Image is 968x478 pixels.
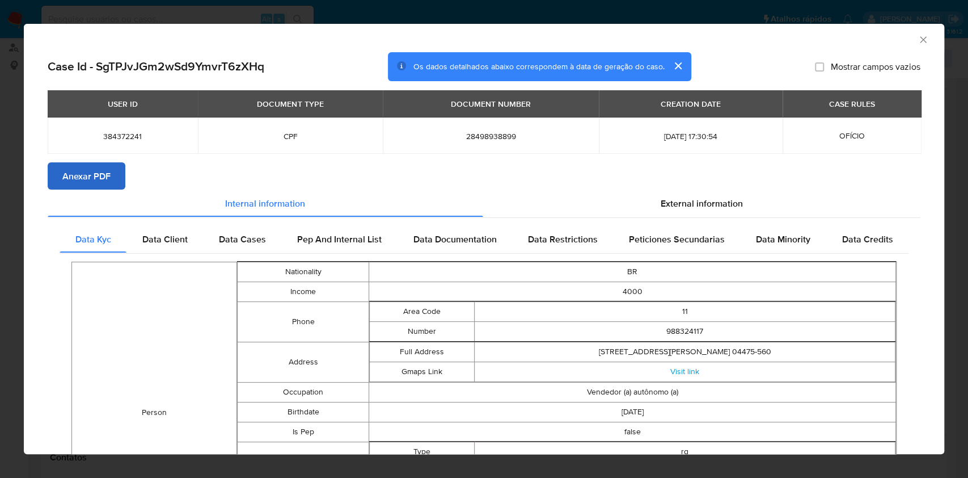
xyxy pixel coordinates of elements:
[370,362,475,381] td: Gmaps Link
[237,402,369,422] td: Birthdate
[670,366,699,377] a: Visit link
[413,232,496,245] span: Data Documentation
[612,131,769,141] span: [DATE] 17:30:54
[822,94,882,114] div: CASE RULES
[475,321,895,341] td: 988324117
[475,301,895,321] td: 11
[101,94,145,114] div: USER ID
[370,301,475,321] td: Area Code
[654,94,728,114] div: CREATION DATE
[370,321,475,341] td: Number
[61,131,184,141] span: 384372241
[48,59,264,74] h2: Case Id - SgTPJvJGm2wSd9YmvrT6zXHq
[444,94,538,114] div: DOCUMENT NUMBER
[237,342,369,382] td: Address
[369,402,896,422] td: [DATE]
[24,24,944,454] div: closure-recommendation-modal
[756,232,810,245] span: Data Minority
[839,130,865,141] span: OFÍCIO
[369,262,896,282] td: BR
[297,232,382,245] span: Pep And Internal List
[237,382,369,402] td: Occupation
[237,262,369,282] td: Nationality
[918,34,928,44] button: Fechar a janela
[62,163,111,188] span: Anexar PDF
[369,282,896,301] td: 4000
[48,190,920,217] div: Detailed info
[237,422,369,442] td: Is Pep
[629,232,725,245] span: Peticiones Secundarias
[225,196,305,209] span: Internal information
[664,52,691,79] button: cerrar
[475,342,895,362] td: [STREET_ADDRESS][PERSON_NAME] 04475-560
[48,162,125,190] button: Anexar PDF
[142,232,188,245] span: Data Client
[842,232,893,245] span: Data Credits
[237,301,369,342] td: Phone
[237,282,369,301] td: Income
[60,225,908,253] div: Detailed internal info
[370,342,475,362] td: Full Address
[661,196,743,209] span: External information
[219,232,266,245] span: Data Cases
[528,232,598,245] span: Data Restrictions
[212,131,369,141] span: CPF
[250,94,330,114] div: DOCUMENT TYPE
[369,422,896,442] td: false
[396,131,585,141] span: 28498938899
[815,62,824,71] input: Mostrar campos vazios
[75,232,111,245] span: Data Kyc
[369,382,896,402] td: Vendedor (a) autônomo (a)
[831,61,920,72] span: Mostrar campos vazios
[370,442,475,462] td: Type
[475,442,895,462] td: rg
[413,61,664,72] span: Os dados detalhados abaixo correspondem à data de geração do caso.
